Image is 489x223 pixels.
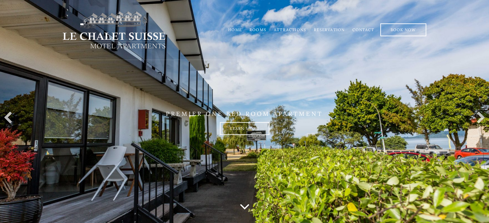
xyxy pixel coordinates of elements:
a: Home [228,27,242,32]
p: PREMIER ONE BED ROOM APARTMENT [61,110,428,117]
a: Book Now [380,23,426,36]
a: Rooms [249,27,266,32]
img: lechaletsuisse [61,11,167,49]
a: Reservation [314,27,345,32]
a: Learn more [220,122,269,135]
a: Attractions [274,27,306,32]
a: Contact [352,27,374,32]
